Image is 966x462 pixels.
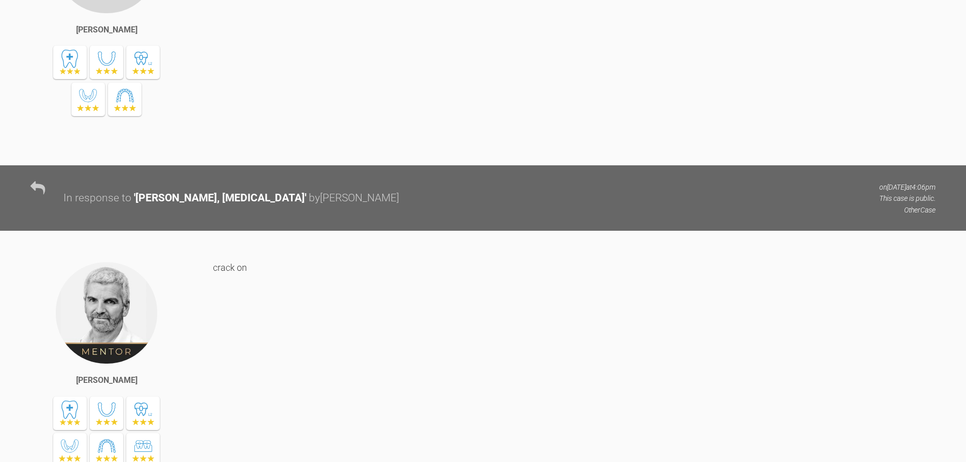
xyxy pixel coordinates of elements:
p: This case is public. [879,193,936,204]
div: [PERSON_NAME] [76,23,137,37]
div: ' [PERSON_NAME], [MEDICAL_DATA] ' [134,190,306,207]
div: [PERSON_NAME] [76,374,137,387]
p: Other Case [879,204,936,216]
p: on [DATE] at 4:06pm [879,182,936,193]
img: Ross Hobson [55,261,158,365]
div: by [PERSON_NAME] [309,190,399,207]
div: In response to [63,190,131,207]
